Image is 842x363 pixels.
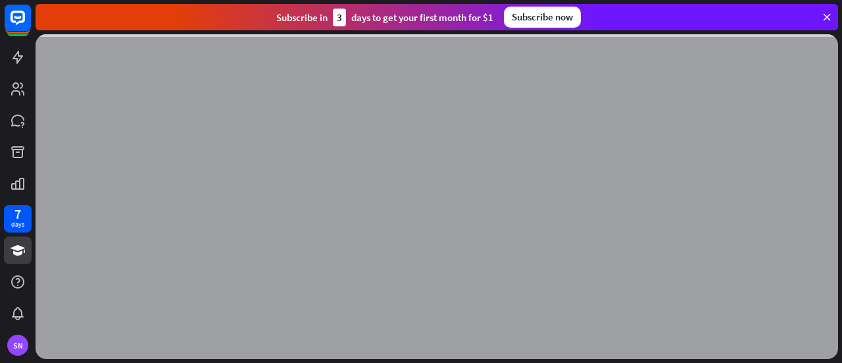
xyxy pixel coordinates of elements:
[333,9,346,26] div: 3
[4,205,32,233] a: 7 days
[7,335,28,356] div: SN
[14,208,21,220] div: 7
[276,9,493,26] div: Subscribe in days to get your first month for $1
[11,220,24,229] div: days
[504,7,581,28] div: Subscribe now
